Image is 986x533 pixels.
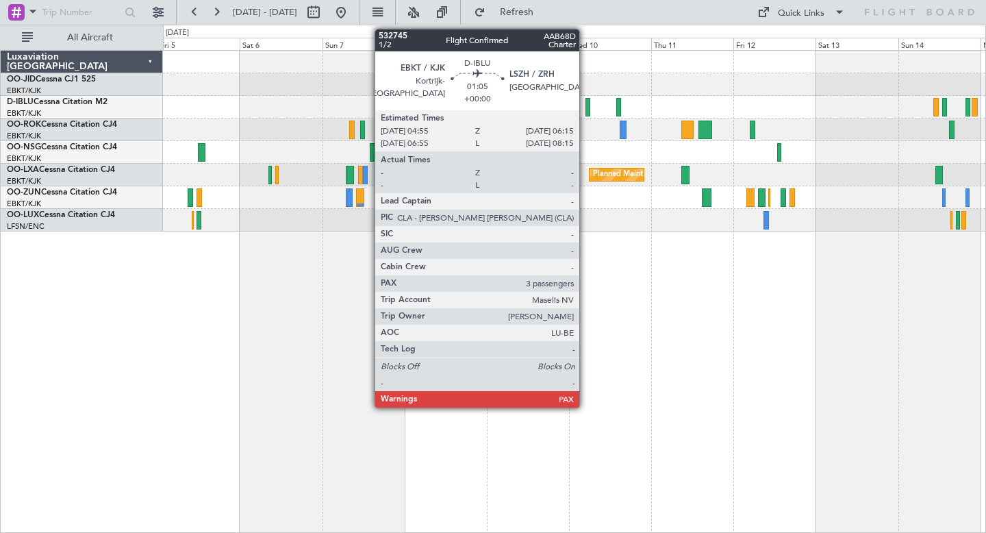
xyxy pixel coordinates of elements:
[166,27,189,39] div: [DATE]
[7,176,41,186] a: EBKT/KJK
[487,38,569,50] div: Tue 9
[898,38,981,50] div: Sun 14
[240,38,322,50] div: Sat 6
[7,98,108,106] a: D-IBLUCessna Citation M2
[593,164,753,185] div: Planned Maint Kortrijk-[GEOGRAPHIC_DATA]
[733,38,816,50] div: Fri 12
[7,166,39,174] span: OO-LXA
[15,27,149,49] button: All Aircraft
[7,75,96,84] a: OO-JIDCessna CJ1 525
[651,38,733,50] div: Thu 11
[323,38,405,50] div: Sun 7
[7,75,36,84] span: OO-JID
[7,199,41,209] a: EBKT/KJK
[468,1,550,23] button: Refresh
[405,38,487,50] div: Mon 8
[7,108,41,119] a: EBKT/KJK
[7,131,41,141] a: EBKT/KJK
[488,8,546,17] span: Refresh
[7,121,41,129] span: OO-ROK
[36,33,144,42] span: All Aircraft
[569,38,651,50] div: Wed 10
[750,1,852,23] button: Quick Links
[7,211,39,219] span: OO-LUX
[7,166,115,174] a: OO-LXACessna Citation CJ4
[7,221,45,232] a: LFSN/ENC
[7,211,115,219] a: OO-LUXCessna Citation CJ4
[7,121,117,129] a: OO-ROKCessna Citation CJ4
[233,6,297,18] span: [DATE] - [DATE]
[7,86,41,96] a: EBKT/KJK
[778,7,824,21] div: Quick Links
[7,143,117,151] a: OO-NSGCessna Citation CJ4
[7,188,41,197] span: OO-ZUN
[7,98,34,106] span: D-IBLU
[7,188,117,197] a: OO-ZUNCessna Citation CJ4
[157,38,240,50] div: Fri 5
[42,2,121,23] input: Trip Number
[7,143,41,151] span: OO-NSG
[816,38,898,50] div: Sat 13
[7,153,41,164] a: EBKT/KJK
